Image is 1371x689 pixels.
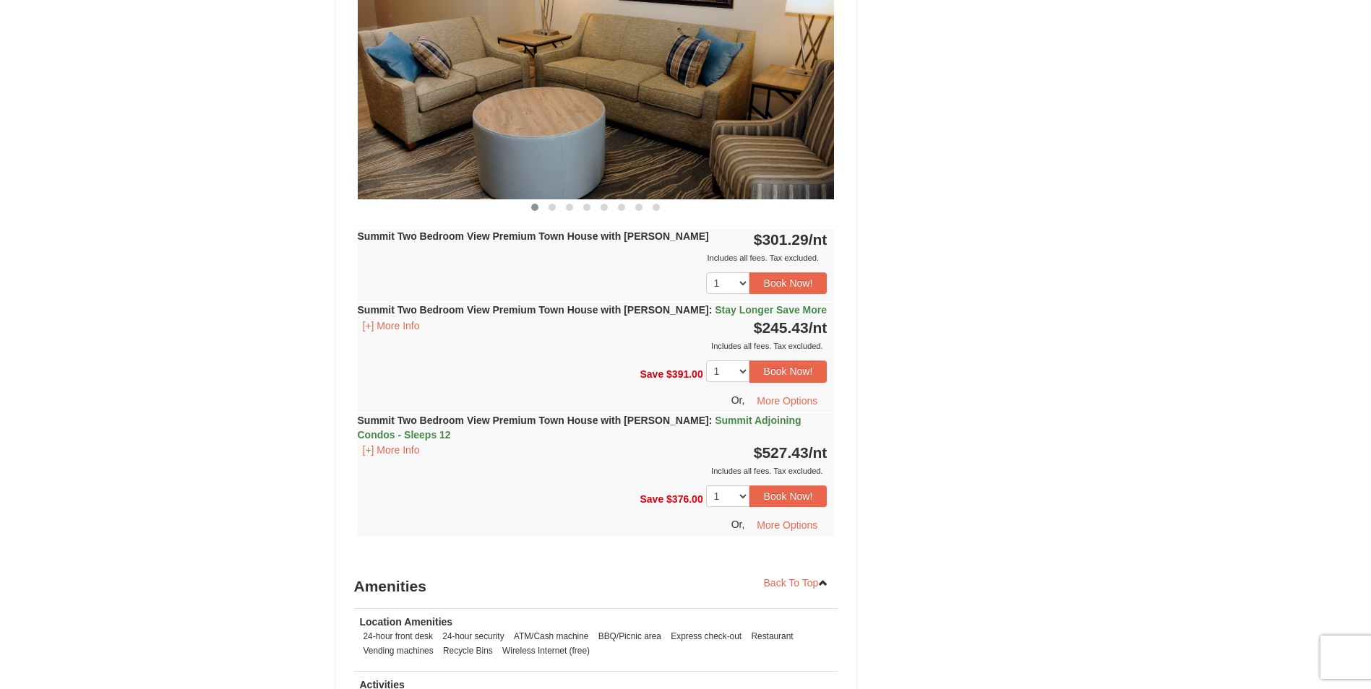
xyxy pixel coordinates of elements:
button: More Options [747,514,827,536]
strong: Location Amenities [360,616,453,628]
strong: $301.29 [754,231,828,248]
strong: Summit Two Bedroom View Premium Town House with [PERSON_NAME] [358,304,828,316]
button: [+] More Info [358,318,425,334]
div: Includes all fees. Tax excluded. [358,464,828,478]
span: Save [640,493,663,505]
span: Or, [731,394,745,405]
div: Includes all fees. Tax excluded. [358,251,828,265]
span: $376.00 [666,493,703,505]
span: /nt [809,231,828,248]
li: Recycle Bins [439,643,497,658]
li: 24-hour security [439,629,507,643]
span: : [709,415,713,426]
span: : [709,304,713,316]
li: Vending machines [360,643,437,658]
span: Stay Longer Save More [715,304,827,316]
button: Book Now! [749,272,828,294]
span: /nt [809,444,828,461]
li: ATM/Cash machine [510,629,593,643]
span: Or, [731,519,745,530]
button: [+] More Info [358,442,425,458]
li: Express check-out [667,629,745,643]
span: $527.43 [754,444,809,461]
span: /nt [809,319,828,336]
strong: Summit Two Bedroom View Premium Town House with [PERSON_NAME] [358,415,801,441]
a: Back To Top [755,572,838,594]
button: Book Now! [749,360,828,382]
span: Save [640,368,663,380]
li: Restaurant [747,629,796,643]
span: $391.00 [666,368,703,380]
strong: Summit Two Bedroom View Premium Town House with [PERSON_NAME] [358,230,709,242]
div: Includes all fees. Tax excluded. [358,339,828,353]
span: $245.43 [754,319,809,336]
li: 24-hour front desk [360,629,437,643]
h3: Amenities [354,572,838,601]
li: Wireless Internet (free) [499,643,593,658]
button: Book Now! [749,485,828,507]
li: BBQ/Picnic area [595,629,665,643]
span: Summit Adjoining Condos - Sleeps 12 [358,415,801,441]
button: More Options [747,390,827,412]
